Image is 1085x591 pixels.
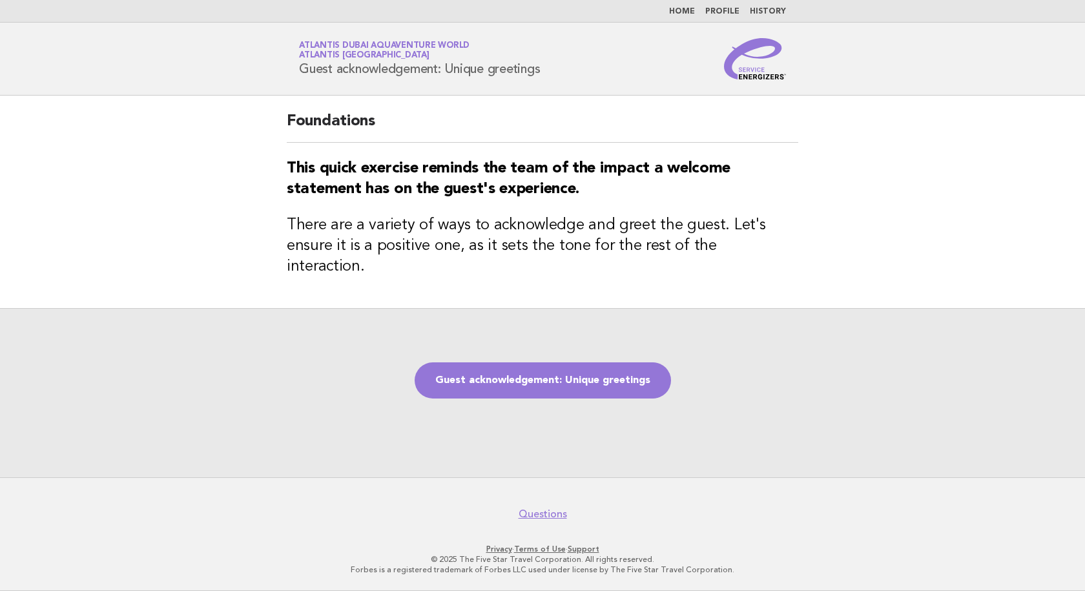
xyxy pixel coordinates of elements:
[415,362,671,399] a: Guest acknowledgement: Unique greetings
[486,544,512,554] a: Privacy
[750,8,786,16] a: History
[514,544,566,554] a: Terms of Use
[519,508,567,521] a: Questions
[299,52,429,60] span: Atlantis [GEOGRAPHIC_DATA]
[669,8,695,16] a: Home
[147,544,938,554] p: · ·
[287,111,798,143] h2: Foundations
[299,42,540,76] h1: Guest acknowledgement: Unique greetings
[724,38,786,79] img: Service Energizers
[299,41,470,59] a: Atlantis Dubai Aquaventure WorldAtlantis [GEOGRAPHIC_DATA]
[147,554,938,565] p: © 2025 The Five Star Travel Corporation. All rights reserved.
[705,8,739,16] a: Profile
[287,161,730,197] strong: This quick exercise reminds the team of the impact a welcome statement has on the guest's experie...
[147,565,938,575] p: Forbes is a registered trademark of Forbes LLC used under license by The Five Star Travel Corpora...
[568,544,599,554] a: Support
[287,215,798,277] h3: There are a variety of ways to acknowledge and greet the guest. Let's ensure it is a positive one...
